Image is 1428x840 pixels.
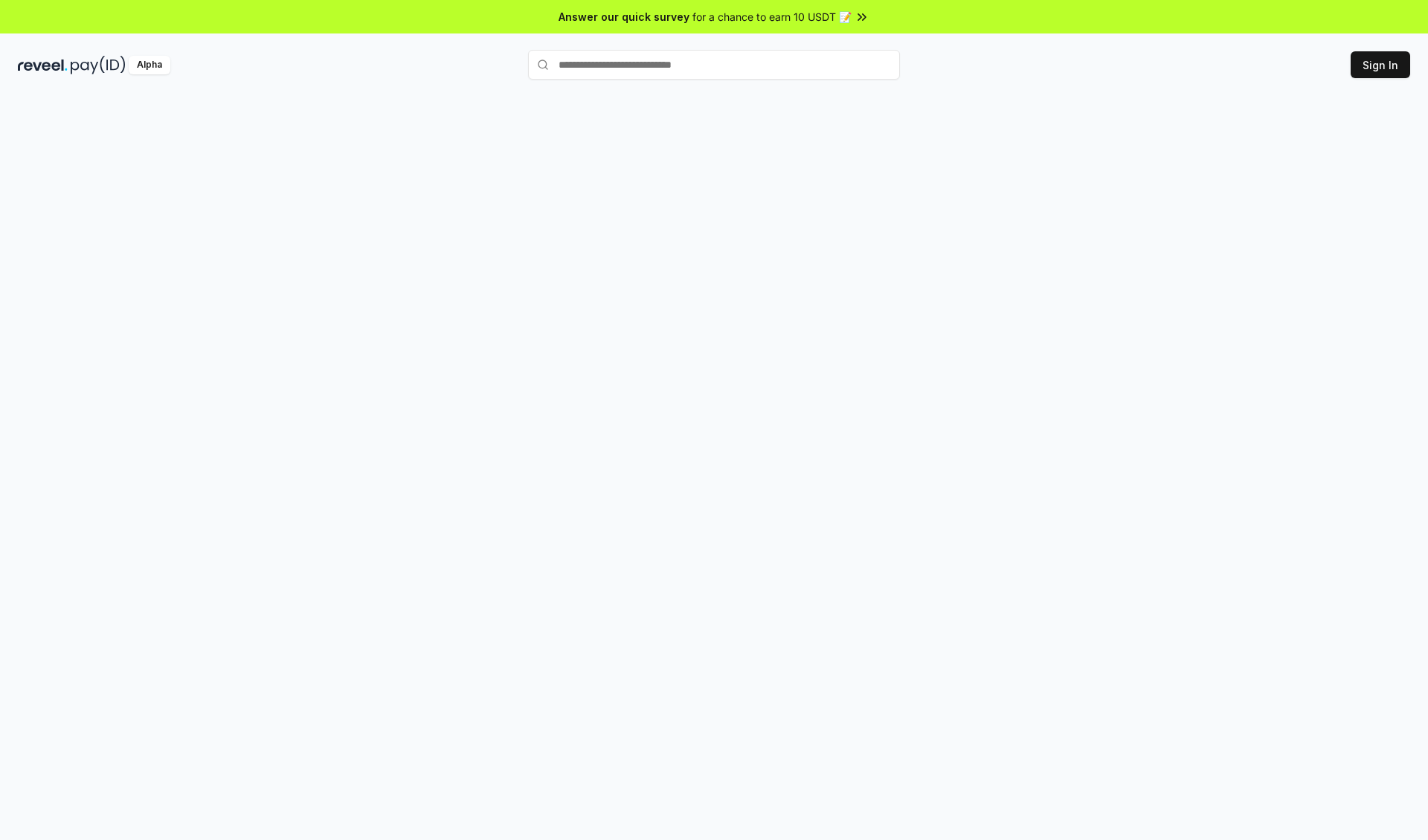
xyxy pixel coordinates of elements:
span: for a chance to earn 10 USDT 📝 [692,9,852,25]
button: Sign In [1351,51,1410,78]
span: Answer our quick survey [559,9,689,25]
img: reveel_dark [18,56,68,74]
div: Alpha [129,56,170,74]
img: pay_id [71,56,126,74]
